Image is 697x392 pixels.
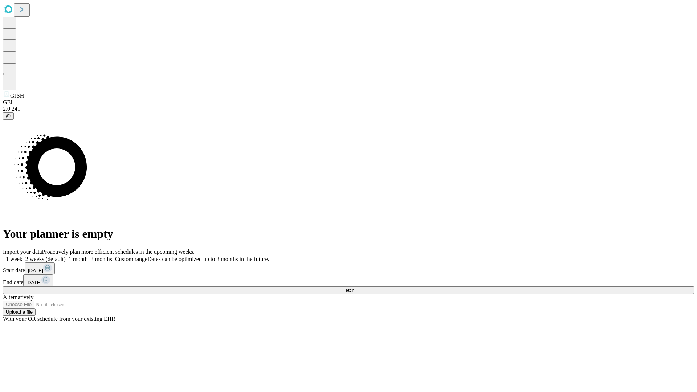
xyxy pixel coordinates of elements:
div: Start date [3,262,694,274]
span: Proactively plan more efficient schedules in the upcoming weeks. [42,249,195,255]
span: With your OR schedule from your existing EHR [3,316,115,322]
div: 2.0.241 [3,106,694,112]
div: End date [3,274,694,286]
span: [DATE] [28,268,43,273]
button: @ [3,112,14,120]
button: Upload a file [3,308,36,316]
span: 3 months [91,256,112,262]
h1: Your planner is empty [3,227,694,241]
span: GJSH [10,93,24,99]
span: 2 weeks (default) [25,256,66,262]
span: 1 month [69,256,88,262]
button: Fetch [3,286,694,294]
span: Alternatively [3,294,33,300]
span: Dates can be optimized up to 3 months in the future. [147,256,269,262]
span: Import your data [3,249,42,255]
span: @ [6,113,11,119]
button: [DATE] [25,262,55,274]
span: [DATE] [26,280,41,285]
span: Custom range [115,256,147,262]
div: GEI [3,99,694,106]
button: [DATE] [23,274,53,286]
span: 1 week [6,256,23,262]
span: Fetch [342,287,354,293]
